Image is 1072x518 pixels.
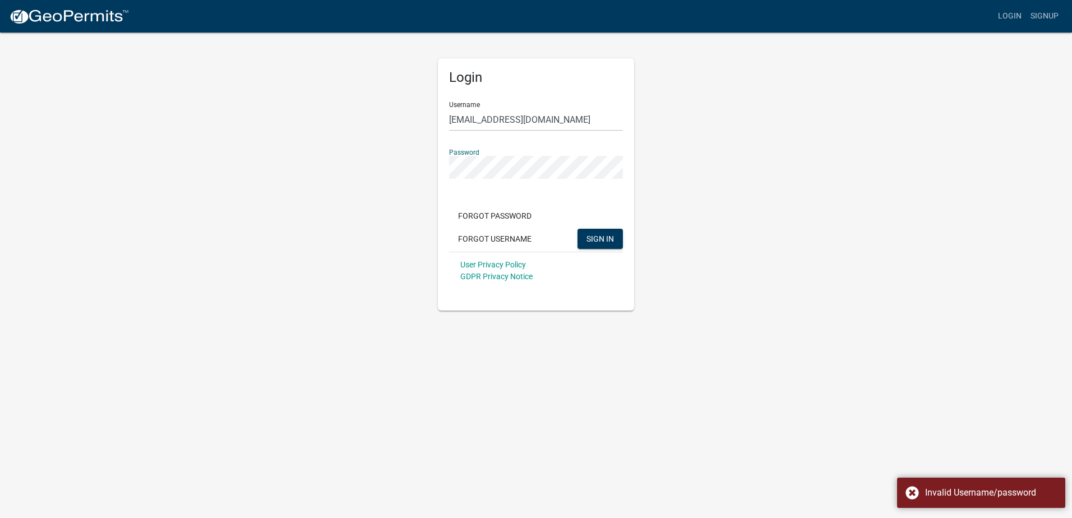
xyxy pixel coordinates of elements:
button: Forgot Username [449,229,540,249]
a: Login [994,6,1026,27]
div: Invalid Username/password [925,486,1057,499]
a: Signup [1026,6,1063,27]
button: Forgot Password [449,206,540,226]
a: User Privacy Policy [460,260,526,269]
a: GDPR Privacy Notice [460,272,533,281]
button: SIGN IN [577,229,623,249]
h5: Login [449,70,623,86]
span: SIGN IN [586,234,614,243]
